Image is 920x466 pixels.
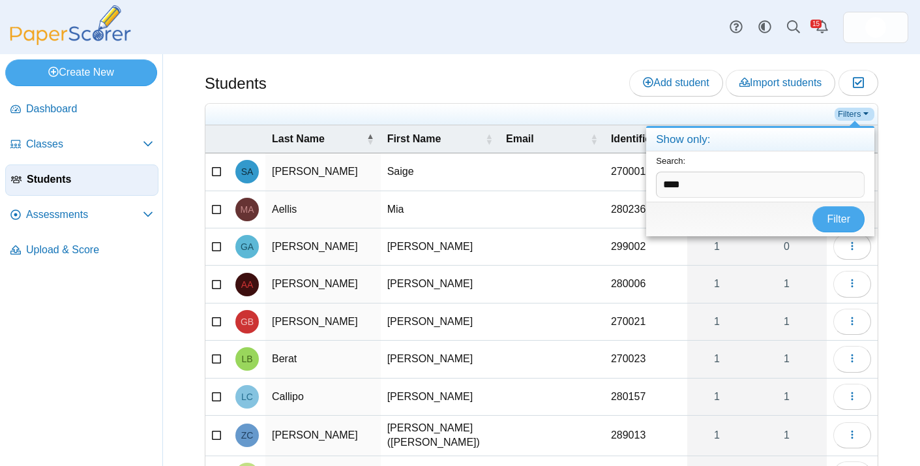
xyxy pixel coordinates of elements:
[381,303,499,341] td: [PERSON_NAME]
[687,266,747,302] a: 1
[5,200,158,231] a: Assessments
[5,94,158,125] a: Dashboard
[26,243,153,257] span: Upload & Score
[265,379,381,416] td: Callipo
[604,266,687,303] td: 280006
[835,108,874,121] a: Filters
[26,137,143,151] span: Classes
[381,266,499,303] td: [PERSON_NAME]
[5,164,158,196] a: Students
[865,17,886,38] span: Kimberly Cruz
[646,128,874,152] h4: Show only:
[27,172,153,187] span: Students
[604,303,687,341] td: 270021
[865,17,886,38] img: ps.2Abe0tv1YKQIoKM2
[265,153,381,191] td: [PERSON_NAME]
[5,36,136,47] a: PaperScorer
[366,132,374,146] span: Last Name : Activate to invert sorting
[265,228,381,266] td: [PERSON_NAME]
[381,191,499,228] td: Mia
[827,213,850,225] span: Filter
[812,206,865,232] button: Filter
[265,266,381,303] td: [PERSON_NAME]
[604,416,687,456] td: 289013
[604,153,687,191] td: 270001
[381,153,499,191] td: Saige
[843,12,908,43] a: ps.2Abe0tv1YKQIoKM2
[506,132,587,146] span: Email
[265,191,381,228] td: Aellis
[5,235,158,266] a: Upload & Score
[747,341,827,377] a: 1
[747,303,827,340] a: 1
[604,379,687,416] td: 280157
[643,77,709,88] span: Add student
[687,379,747,415] a: 1
[265,303,381,341] td: [PERSON_NAME]
[241,205,254,214] span: Mia Aellis
[747,416,827,456] a: 1
[381,341,499,378] td: [PERSON_NAME]
[381,379,499,416] td: [PERSON_NAME]
[387,132,482,146] span: First Name
[604,228,687,266] td: 299002
[747,379,827,415] a: 1
[272,132,364,146] span: Last Name
[687,341,747,377] a: 1
[265,416,381,456] td: [PERSON_NAME]
[241,242,254,251] span: Giuliana Argiro
[381,416,499,456] td: [PERSON_NAME] ([PERSON_NAME])
[241,280,254,289] span: Angelina Aviles
[747,228,827,265] a: 0
[611,132,670,146] span: Identifier
[5,129,158,161] a: Classes
[381,228,499,266] td: [PERSON_NAME]
[241,317,254,326] span: Giuliana Bentivegna
[604,191,687,228] td: 280236
[241,354,252,364] span: Logan Berat
[629,70,722,96] a: Add student
[26,102,153,116] span: Dashboard
[604,341,687,378] td: 270023
[26,208,143,222] span: Assessments
[687,416,747,456] a: 1
[687,228,747,265] a: 1
[5,5,136,45] img: PaperScorer
[241,167,254,176] span: Saige Acevedo
[265,341,381,378] td: Berat
[726,70,835,96] a: Import students
[205,72,267,95] h1: Students
[739,77,822,88] span: Import students
[747,266,827,302] a: 1
[5,59,157,85] a: Create New
[241,392,253,401] span: Lorenzo Callipo
[485,132,493,146] span: First Name : Activate to sort
[656,156,685,166] label: Search:
[590,132,598,146] span: Email : Activate to sort
[808,13,837,42] a: Alerts
[687,303,747,340] a: 1
[241,431,254,440] span: Zoe (Zach) Catalano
